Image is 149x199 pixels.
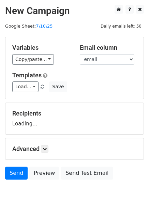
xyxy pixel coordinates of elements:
[5,167,28,180] a: Send
[12,44,70,51] h5: Variables
[49,81,67,92] button: Save
[5,24,53,29] small: Google Sheet:
[98,24,144,29] a: Daily emails left: 50
[12,72,42,79] a: Templates
[29,167,59,180] a: Preview
[5,5,144,17] h2: New Campaign
[12,54,54,65] a: Copy/paste...
[12,81,39,92] a: Load...
[98,22,144,30] span: Daily emails left: 50
[36,24,53,29] a: 7\10\25
[61,167,113,180] a: Send Test Email
[80,44,137,51] h5: Email column
[12,110,137,127] div: Loading...
[12,110,137,117] h5: Recipients
[12,145,137,153] h5: Advanced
